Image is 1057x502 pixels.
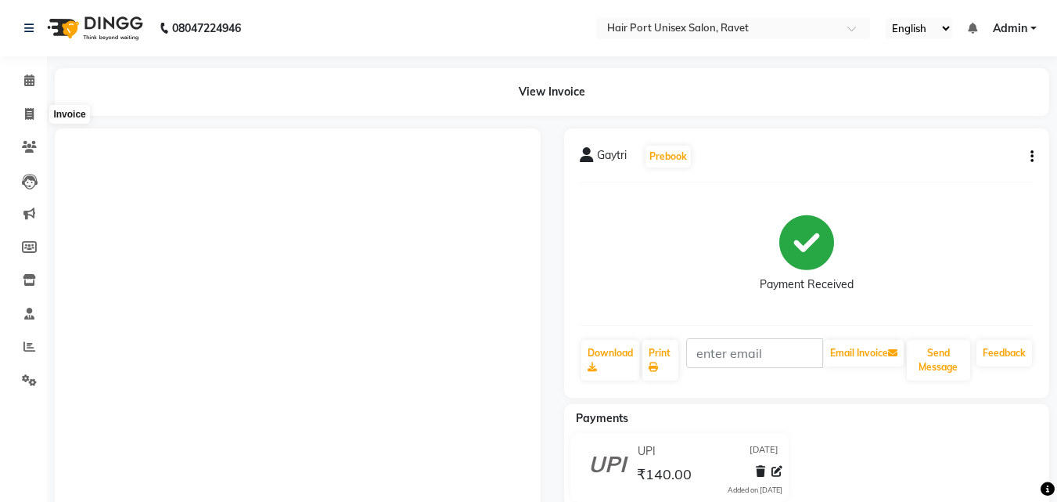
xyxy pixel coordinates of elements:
div: Added on [DATE] [728,485,782,496]
button: Prebook [645,146,691,168]
span: ₹140.00 [637,465,692,487]
b: 08047224946 [172,6,241,50]
div: Invoice [49,105,89,124]
button: Send Message [907,340,970,381]
span: Gaytri [597,147,627,169]
input: enter email [686,338,823,368]
a: Print [642,340,678,381]
button: Email Invoice [824,340,904,367]
a: Download [581,340,639,381]
span: UPI [638,443,656,460]
div: View Invoice [55,68,1049,116]
span: [DATE] [750,443,778,460]
a: Feedback [976,340,1032,367]
div: Payment Received [760,276,854,293]
span: Admin [993,20,1027,37]
span: Payments [576,411,628,425]
img: logo [40,6,147,50]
